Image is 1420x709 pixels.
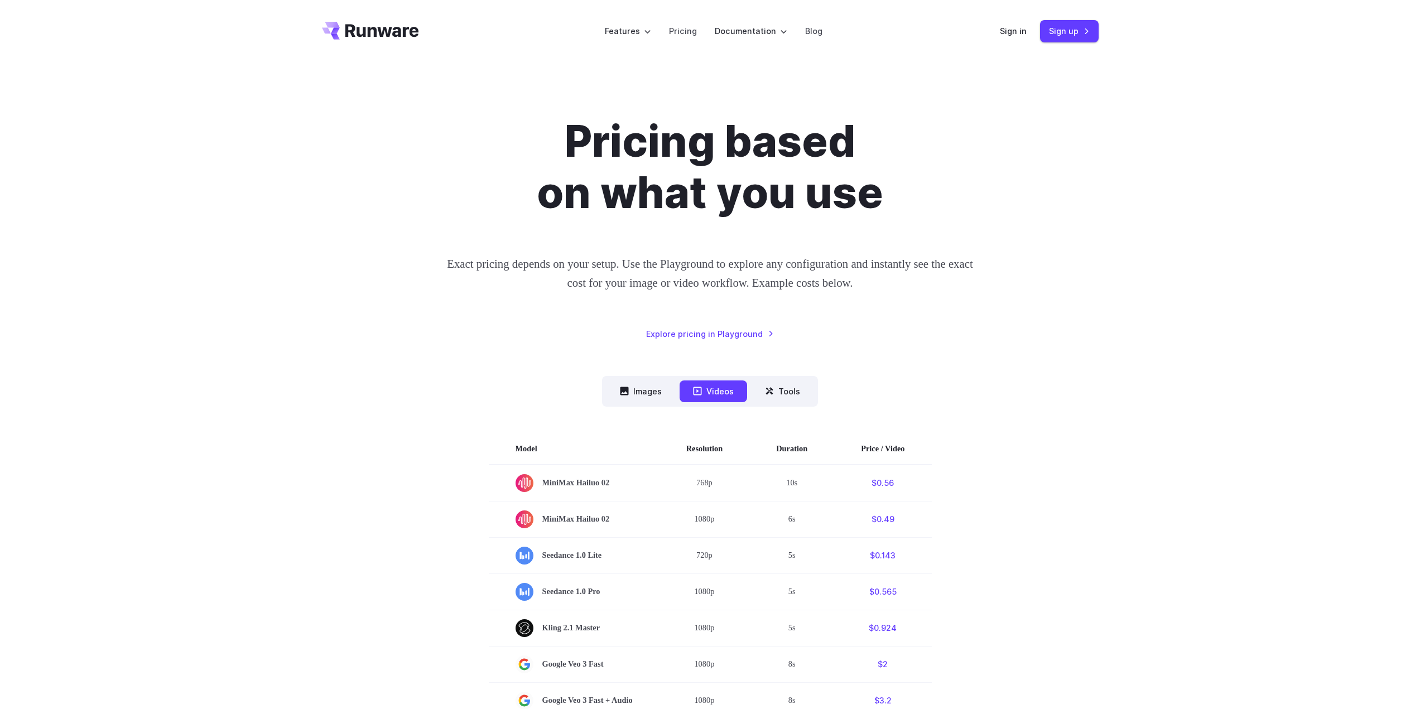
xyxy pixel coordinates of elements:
span: MiniMax Hailuo 02 [516,474,633,492]
a: Sign up [1040,20,1099,42]
td: $0.143 [834,537,931,573]
td: 5s [749,610,834,646]
td: 1080p [660,501,750,537]
td: $0.924 [834,610,931,646]
a: Go to / [322,22,419,40]
span: MiniMax Hailuo 02 [516,510,633,528]
a: Pricing [669,25,697,37]
td: 5s [749,537,834,573]
label: Documentation [715,25,787,37]
td: 768p [660,465,750,501]
span: Google Veo 3 Fast [516,655,633,673]
td: $0.56 [834,465,931,501]
a: Sign in [1000,25,1027,37]
td: $0.49 [834,501,931,537]
td: 1080p [660,646,750,682]
td: 10s [749,465,834,501]
td: $0.565 [834,573,931,610]
td: 1080p [660,573,750,610]
p: Exact pricing depends on your setup. Use the Playground to explore any configuration and instantl... [438,254,981,292]
span: Seedance 1.0 Lite [516,547,633,565]
button: Videos [680,380,747,402]
th: Resolution [660,433,750,465]
th: Duration [749,433,834,465]
td: 720p [660,537,750,573]
a: Explore pricing in Playground [646,327,774,340]
h1: Pricing based on what you use [399,116,1021,219]
label: Features [605,25,651,37]
td: $2 [834,646,931,682]
td: 1080p [660,610,750,646]
button: Tools [752,380,814,402]
a: Blog [805,25,822,37]
td: 5s [749,573,834,610]
td: 6s [749,501,834,537]
span: Seedance 1.0 Pro [516,583,633,601]
span: Kling 2.1 Master [516,619,633,637]
th: Price / Video [834,433,931,465]
th: Model [489,433,660,465]
button: Images [606,380,675,402]
td: 8s [749,646,834,682]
